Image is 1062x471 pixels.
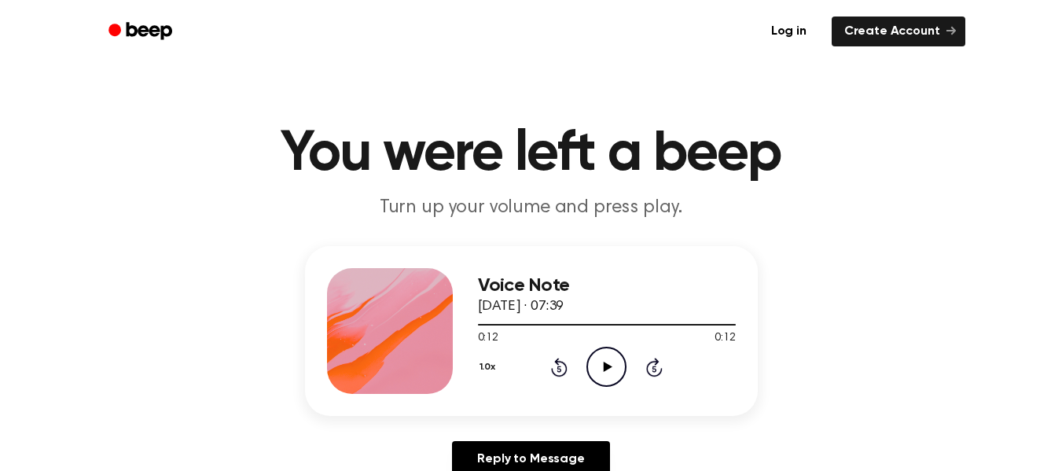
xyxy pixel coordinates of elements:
h3: Voice Note [478,275,736,296]
span: 0:12 [478,330,498,347]
h1: You were left a beep [129,126,934,182]
button: 1.0x [478,354,502,381]
span: 0:12 [715,330,735,347]
a: Beep [97,17,186,47]
span: [DATE] · 07:39 [478,300,564,314]
a: Create Account [832,17,965,46]
a: Log in [755,13,822,50]
p: Turn up your volume and press play. [230,195,833,221]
